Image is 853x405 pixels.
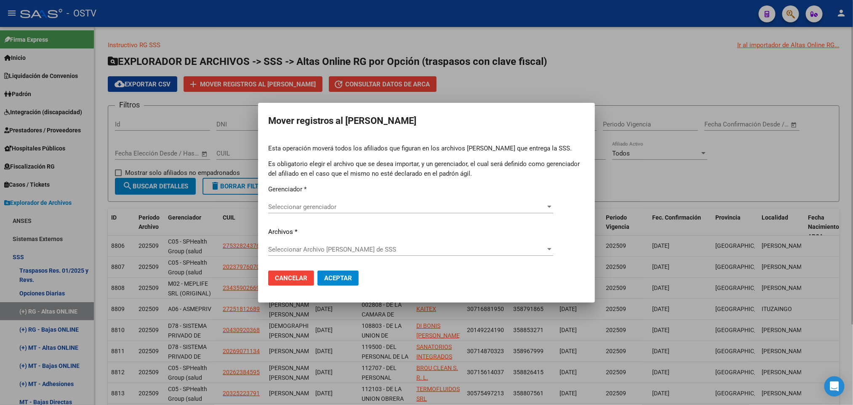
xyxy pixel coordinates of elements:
[268,227,585,237] p: Archivos *
[324,274,352,282] span: Aceptar
[268,246,546,253] span: Seleccionar Archivo [PERSON_NAME] de SSS
[317,271,359,286] button: Aceptar
[268,113,585,129] h2: Mover registros al [PERSON_NAME]
[268,159,585,178] p: Es obligatorio elegir el archivo que se desea importar, y un gerenciador, el cual será definido c...
[268,185,585,194] p: Gerenciador *
[268,271,314,286] button: Cancelar
[268,203,546,211] span: Seleccionar gerenciador
[268,144,585,153] p: Esta operación moverá todos los afiliados que figuran en los archivos [PERSON_NAME] que entrega l...
[824,376,845,397] div: Open Intercom Messenger
[275,274,307,282] span: Cancelar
